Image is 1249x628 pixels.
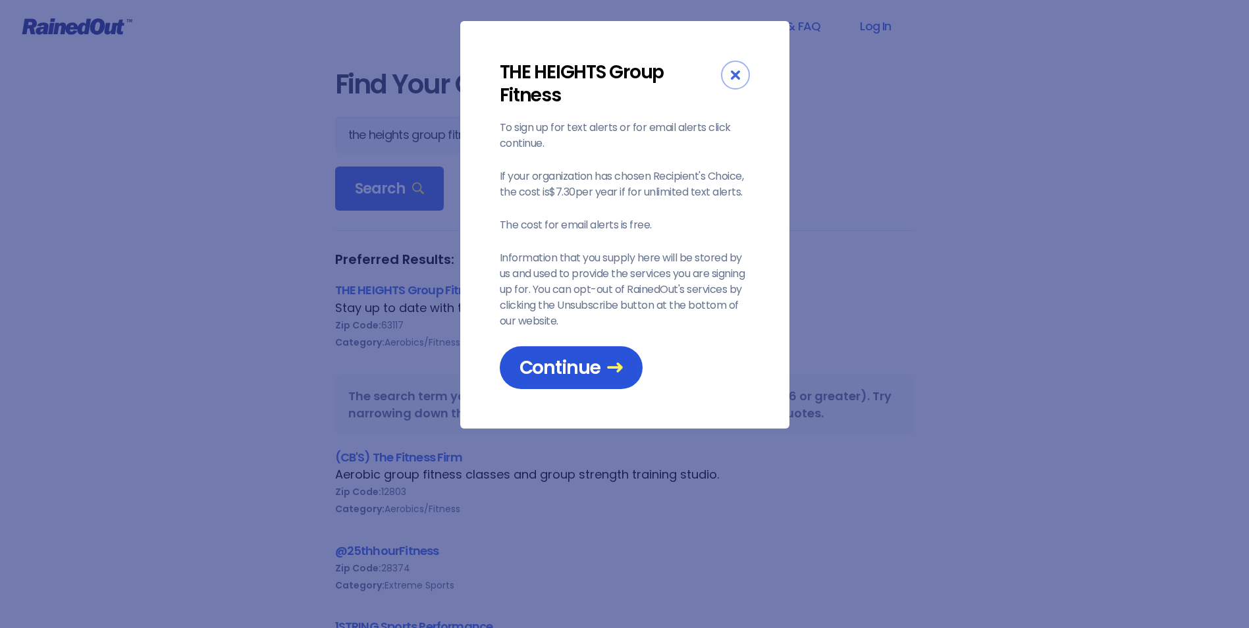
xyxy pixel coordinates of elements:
[500,120,750,151] p: To sign up for text alerts or for email alerts click continue.
[721,61,750,90] div: Close
[500,169,750,200] p: If your organization has chosen Recipient's Choice, the cost is $7.30 per year if for unlimited t...
[500,61,721,107] div: THE HEIGHTS Group Fitness
[500,250,750,329] p: Information that you supply here will be stored by us and used to provide the services you are si...
[500,217,750,233] p: The cost for email alerts is free.
[519,356,623,379] span: Continue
